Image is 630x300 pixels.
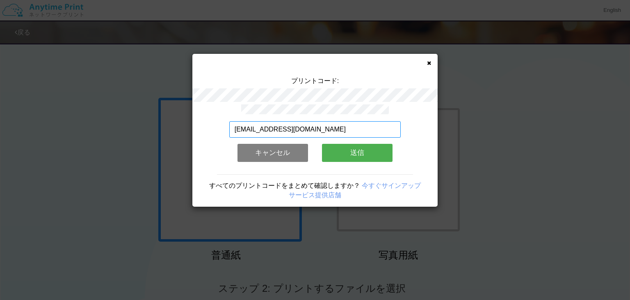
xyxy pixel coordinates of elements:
[362,182,421,189] a: 今すぐサインアップ
[291,77,339,84] span: プリントコード:
[209,182,360,189] span: すべてのプリントコードをまとめて確認しますか？
[237,144,308,162] button: キャンセル
[229,121,401,138] input: メールアドレス
[289,192,341,198] a: サービス提供店舗
[322,144,393,162] button: 送信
